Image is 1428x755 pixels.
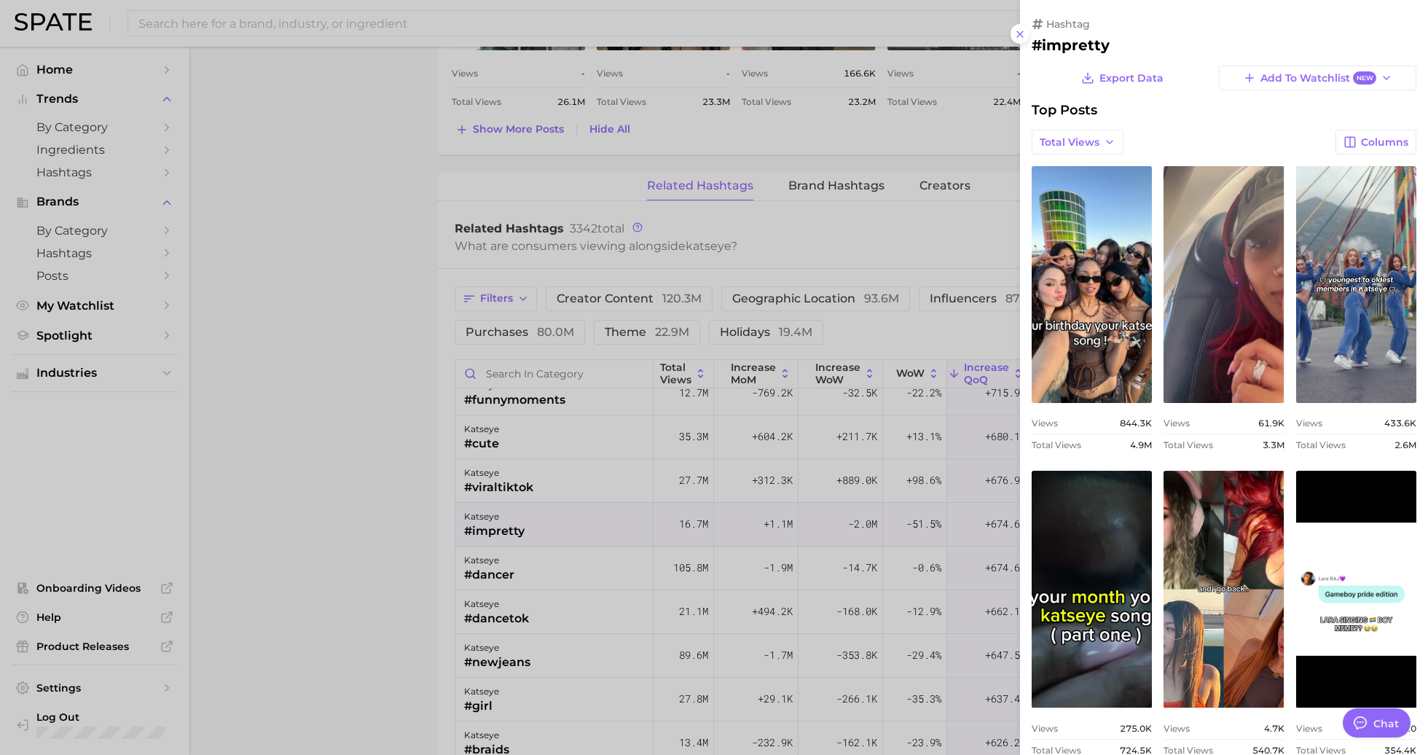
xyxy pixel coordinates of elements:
span: Views [1032,418,1058,429]
span: 4.9m [1130,439,1152,450]
span: Total Views [1032,439,1081,450]
button: Total Views [1032,130,1123,154]
span: Views [1296,723,1322,734]
span: 844.3k [1120,418,1152,429]
button: Columns [1335,130,1416,154]
button: Export Data [1078,66,1166,90]
span: New [1353,71,1376,85]
span: Views [1296,418,1322,429]
span: hashtag [1046,17,1090,31]
span: Export Data [1099,72,1164,85]
span: 275.0k [1120,723,1152,734]
span: Views [1164,418,1190,429]
span: Columns [1361,136,1408,149]
button: Add to WatchlistNew [1219,66,1416,90]
span: Total Views [1296,439,1346,450]
span: 61.9k [1258,418,1284,429]
span: Views [1164,723,1190,734]
span: 3.3m [1263,439,1284,450]
span: 2.6m [1394,439,1416,450]
span: Total Views [1164,439,1213,450]
span: 4.7k [1264,723,1284,734]
span: Total Views [1040,136,1099,149]
span: 433.6k [1384,418,1416,429]
span: Add to Watchlist [1260,71,1376,85]
span: Top Posts [1032,102,1097,118]
h2: #impretty [1032,36,1416,54]
span: Views [1032,723,1058,734]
